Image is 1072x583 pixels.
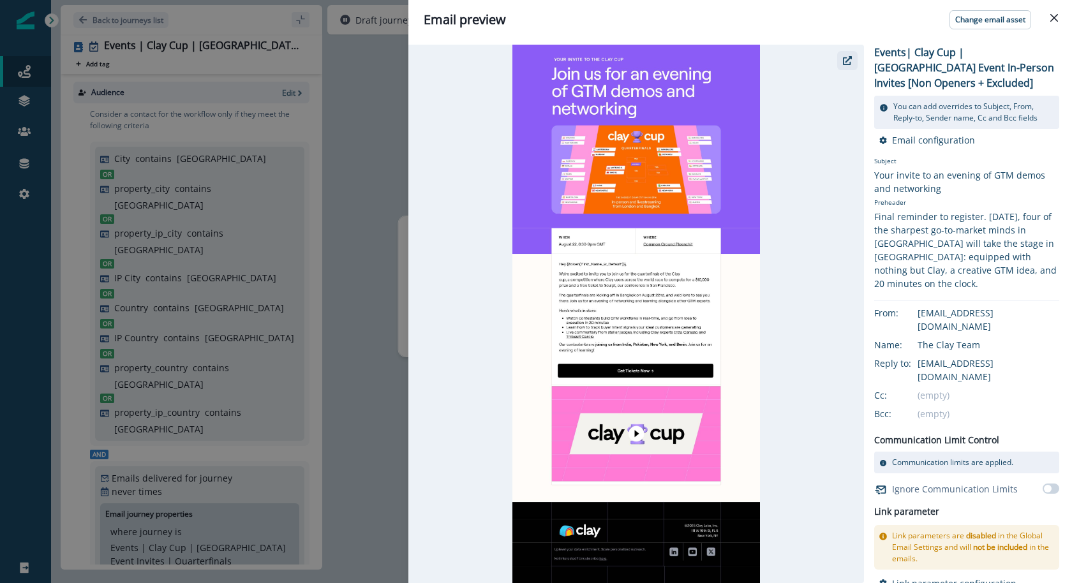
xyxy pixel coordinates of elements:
[512,45,760,583] img: email asset unavailable
[874,210,1059,290] div: Final reminder to register. [DATE], four of the sharpest go-to-market minds in [GEOGRAPHIC_DATA] ...
[874,195,1059,210] p: Preheader
[874,168,1059,195] div: Your invite to an evening of GTM demos and networking
[966,530,996,541] span: disabled
[918,407,1059,420] div: (empty)
[874,45,1059,91] p: Events| Clay Cup |[GEOGRAPHIC_DATA] Event In-Person Invites [Non Openers + Excluded]
[973,542,1027,552] span: not be included
[879,134,975,146] button: Email configuration
[892,482,1018,496] p: Ignore Communication Limits
[424,10,1057,29] div: Email preview
[874,306,938,320] div: From:
[874,433,999,446] p: Communication Limit Control
[874,388,938,402] div: Cc:
[874,504,939,520] h2: Link parameter
[918,306,1059,333] div: [EMAIL_ADDRESS][DOMAIN_NAME]
[1044,8,1064,28] button: Close
[918,388,1059,402] div: (empty)
[893,101,1054,124] p: You can add overrides to Subject, From, Reply-to, Sender name, Cc and Bcc fields
[918,357,1059,383] div: [EMAIL_ADDRESS][DOMAIN_NAME]
[892,530,1054,565] p: Link parameters are in the Global Email Settings and will in the emails.
[918,338,1059,351] div: The Clay Team
[874,156,1059,168] p: Subject
[874,407,938,420] div: Bcc:
[892,457,1013,468] p: Communication limits are applied.
[874,338,938,351] div: Name:
[955,15,1025,24] p: Change email asset
[874,357,938,370] div: Reply to:
[949,10,1031,29] button: Change email asset
[892,134,975,146] p: Email configuration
